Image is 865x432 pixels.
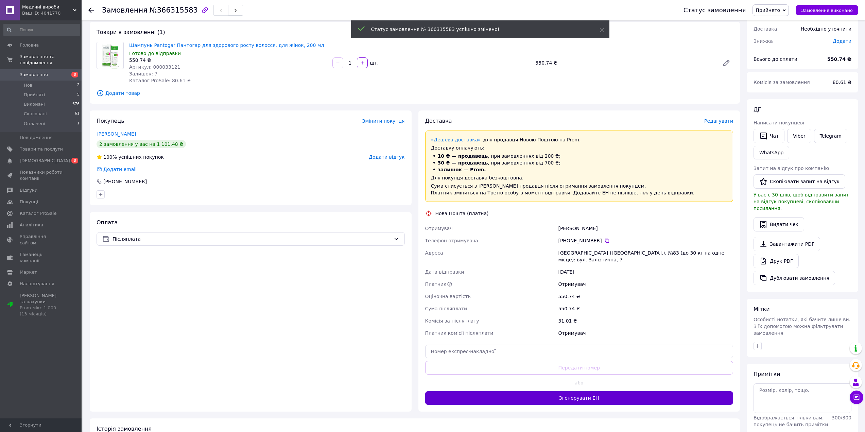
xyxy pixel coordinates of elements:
span: Відображається тільки вам, покупець не бачить примітки [754,415,828,427]
button: Чат [754,129,784,143]
button: Замовлення виконано [796,5,858,15]
div: Prom мікс 1 000 (13 місяців) [20,305,63,317]
div: [GEOGRAPHIC_DATA] ([GEOGRAPHIC_DATA].), №83 (до 30 кг на одне місце): вул. Залізнична, 7 [557,247,734,266]
a: Завантажити PDF [754,237,820,251]
span: Відгуки [20,187,37,193]
b: 550.74 ₴ [827,56,851,62]
span: Гаманець компанії [20,252,63,264]
span: Покупці [20,199,38,205]
div: Додати email [103,166,137,173]
span: Прийняті [24,92,45,98]
span: Змінити покупця [362,118,405,124]
span: Телефон отримувача [425,238,478,243]
span: Адреса [425,250,443,256]
span: 2 [77,82,80,88]
span: Додати відгук [369,154,404,160]
span: 61 [75,111,80,117]
span: 10 ₴ — продавець [438,153,488,159]
li: , при замовленнях від 700 ₴; [431,159,728,166]
div: 2 замовлення у вас на 1 101,48 ₴ [97,140,186,148]
span: Мітки [754,306,770,312]
span: Дата відправки [425,269,464,275]
span: Написати покупцеві [754,120,804,125]
li: , при замовленнях від 200 ₴; [431,153,728,159]
span: Повідомлення [20,135,53,141]
span: 676 [72,101,80,107]
div: [PHONE_NUMBER] [558,237,733,244]
span: Додати [833,38,851,44]
span: Оплата [97,219,118,226]
span: Оціночна вартість [425,294,471,299]
span: Дії [754,106,761,113]
div: шт. [368,59,379,66]
span: Комісія за замовлення [754,80,810,85]
div: Необхідно уточнити [797,21,855,36]
span: Залишок: 7 [129,71,158,76]
span: 100% [103,154,117,160]
div: 550.74 ₴ [557,290,734,303]
span: Головна [20,42,39,48]
div: [DATE] [557,266,734,278]
span: Готово до відправки [129,51,181,56]
span: 5 [77,92,80,98]
span: Додати товар [97,89,733,97]
span: Нові [24,82,34,88]
span: Управління сайтом [20,234,63,246]
span: Отримувач [425,226,453,231]
div: Отримувач [557,278,734,290]
div: Статус замовлення [684,7,746,14]
a: «Дешева доставка» [431,137,481,142]
div: Сума списується з [PERSON_NAME] продавця після отримання замовлення покупцем. Платник зміниться н... [431,183,728,196]
span: Маркет [20,269,37,275]
span: Примітки [754,371,780,377]
div: 31.01 ₴ [557,315,734,327]
button: Видати чек [754,217,804,231]
span: 3 [71,158,78,163]
span: Замовлення та повідомлення [20,54,82,66]
span: Каталог ProSale [20,210,56,217]
div: 550.74 ₴ [533,58,717,68]
div: [PERSON_NAME] [557,222,734,235]
span: Медичні вироби [22,4,73,10]
span: Післяплата [113,235,391,243]
span: Доставка [754,26,777,32]
div: Ваш ID: 4041770 [22,10,82,16]
span: Редагувати [704,118,733,124]
span: Аналітика [20,222,43,228]
a: Шампунь Pantogar Пантогар для здорового росту волосся, для жінок, 200 мл [129,42,324,48]
span: Покупець [97,118,124,124]
div: Статус замовлення № 366315583 успішно змінено! [371,26,583,33]
span: Виконані [24,101,45,107]
span: Товари в замовленні (1) [97,29,165,35]
a: Редагувати [720,56,733,70]
span: Скасовані [24,111,47,117]
div: Для покупця доставка безкоштовна. [431,174,728,181]
span: Всього до сплати [754,56,797,62]
a: Viber [787,129,811,143]
div: Доставку оплачують: [431,144,728,151]
button: Згенерувати ЕН [425,391,733,405]
span: Товари та послуги [20,146,63,152]
button: Дублювати замовлення [754,271,835,285]
span: Прийнято [756,7,780,13]
a: Telegram [814,129,847,143]
span: залишок — Prom. [438,167,486,172]
span: Комісія за післяплату [425,318,479,324]
span: Оплачені [24,121,45,127]
span: Налаштування [20,281,54,287]
span: Артикул: 000033121 [129,64,180,70]
a: [PERSON_NAME] [97,131,136,137]
span: Доставка [425,118,452,124]
span: Показники роботи компанії [20,169,63,182]
img: Шампунь Pantogar Пантогар для здорового росту волосся, для жінок, 200 мл [97,42,123,69]
a: WhatsApp [754,146,789,159]
span: Замовлення виконано [801,8,853,13]
div: для продавця Новою Поштою на Prom. [431,136,728,143]
span: 80.61 ₴ [833,80,851,85]
span: Історія замовлення [97,426,152,432]
span: 1 [77,121,80,127]
div: Нова Пошта (платна) [434,210,490,217]
button: Чат з покупцем [850,391,863,404]
span: Замовлення [20,72,48,78]
input: Номер експрес-накладної [425,345,733,358]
